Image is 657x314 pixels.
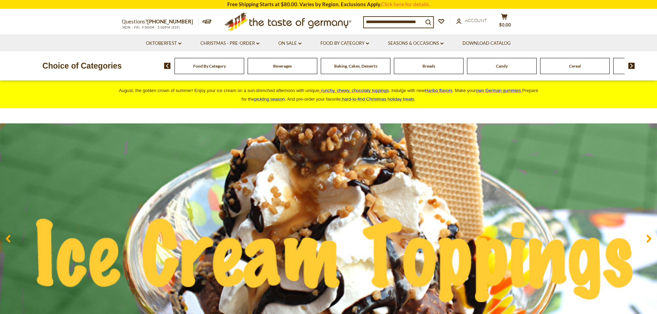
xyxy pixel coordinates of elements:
[388,40,444,47] a: Seasons & Occasions
[456,17,487,24] a: Account
[119,88,538,102] span: August, the golden crown of summer! Enjoy your ice cream on a sun-drenched afternoon with unique ...
[381,1,430,7] a: Click here for details.
[569,63,581,69] a: Cereal
[164,63,171,69] img: previous arrow
[254,97,285,102] a: pickling season
[476,88,522,93] a: own German gummies.
[422,63,435,69] a: Breads
[193,63,226,69] a: Food By Category
[321,88,389,93] span: runchy, chewy, chocolaty toppings
[147,18,193,24] a: [PHONE_NUMBER]
[462,40,511,47] a: Download Catalog
[494,13,515,31] button: $0.00
[146,40,181,47] a: Oktoberfest
[628,63,635,69] img: next arrow
[319,88,389,93] a: crunchy, chewy, chocolaty toppings
[334,63,377,69] a: Baking, Cakes, Desserts
[278,40,301,47] a: On Sale
[496,63,508,69] a: Candy
[425,88,452,93] a: Haribo flavors
[476,88,521,93] span: own German gummies
[122,26,180,29] span: MON - FRI, 9:00AM - 5:00PM (EST)
[465,18,487,23] span: Account
[342,97,415,102] a: hard-to-find Christmas holiday treats
[320,40,369,47] a: Food By Category
[122,17,198,26] p: Questions?
[273,63,292,69] a: Beverages
[200,40,259,47] a: Christmas - PRE-ORDER
[342,97,416,102] span: .
[499,22,511,28] span: $0.00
